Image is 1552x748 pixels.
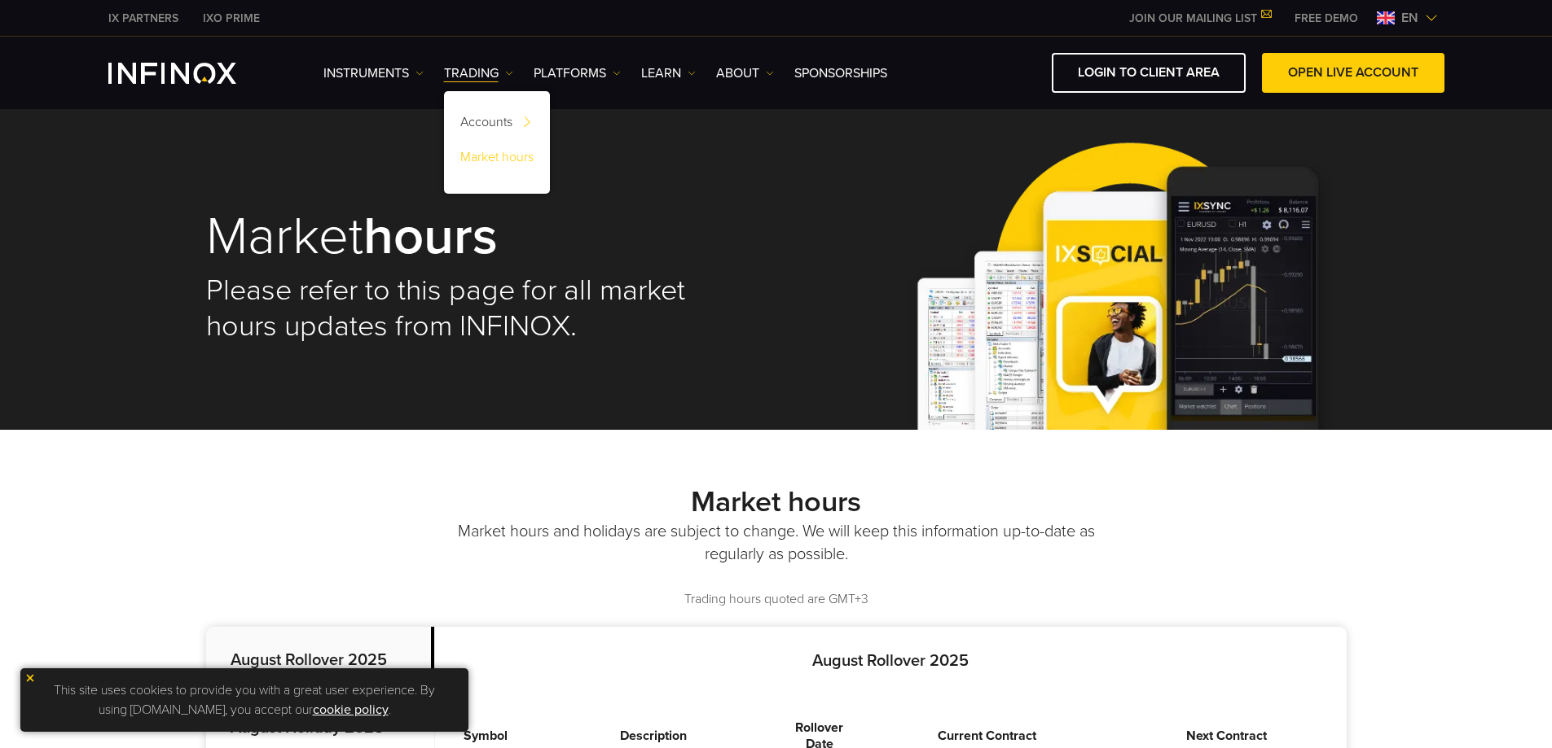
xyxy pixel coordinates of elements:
a: Market hours [444,142,550,177]
a: Learn [641,63,696,83]
p: Trading hours quoted are GMT+3 [206,590,1347,609]
a: JOIN OUR MAILING LIST [1117,11,1282,25]
strong: hours [363,204,498,269]
a: LOGIN TO CLIENT AREA [1052,53,1246,93]
strong: Market hours [691,484,861,519]
a: Accounts [444,107,550,142]
a: INFINOX MENU [1282,10,1370,27]
p: This site uses cookies to provide you with a great user experience. By using [DOMAIN_NAME], you a... [29,676,460,724]
a: cookie policy [313,702,389,718]
strong: August Rollover 2025 [231,650,387,670]
p: Market hours and holidays are subject to change. We will keep this information up-to-date as regu... [455,520,1098,566]
a: ABOUT [716,63,774,83]
a: Instruments [323,63,424,83]
h2: Please refer to this page for all market hours updates from INFINOX. [206,273,754,344]
a: INFINOX Logo [108,63,275,84]
a: TRADING [444,63,513,83]
a: OPEN LIVE ACCOUNT [1262,53,1444,93]
img: yellow close icon [24,672,36,684]
a: SPONSORSHIPS [794,63,887,83]
span: en [1395,8,1425,28]
strong: August Holiday 2025 [231,718,384,737]
strong: August Rollover 2025 [812,651,969,671]
a: PLATFORMS [534,63,621,83]
a: INFINOX [96,10,191,27]
a: INFINOX [191,10,272,27]
h1: Market [206,209,754,265]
